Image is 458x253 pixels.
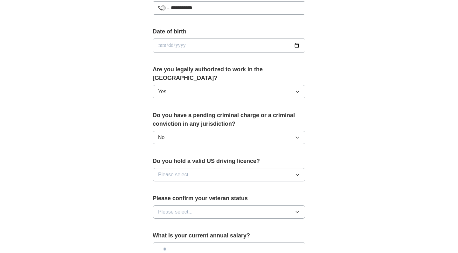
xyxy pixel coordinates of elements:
[158,88,166,95] span: Yes
[153,157,305,165] label: Do you hold a valid US driving licence?
[153,85,305,98] button: Yes
[153,205,305,219] button: Please select...
[153,231,305,240] label: What is your current annual salary?
[158,171,193,179] span: Please select...
[153,194,305,203] label: Please confirm your veteran status
[153,168,305,181] button: Please select...
[158,208,193,216] span: Please select...
[153,131,305,144] button: No
[153,65,305,82] label: Are you legally authorized to work in the [GEOGRAPHIC_DATA]?
[153,27,305,36] label: Date of birth
[153,111,305,128] label: Do you have a pending criminal charge or a criminal conviction in any jurisdiction?
[158,134,164,141] span: No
